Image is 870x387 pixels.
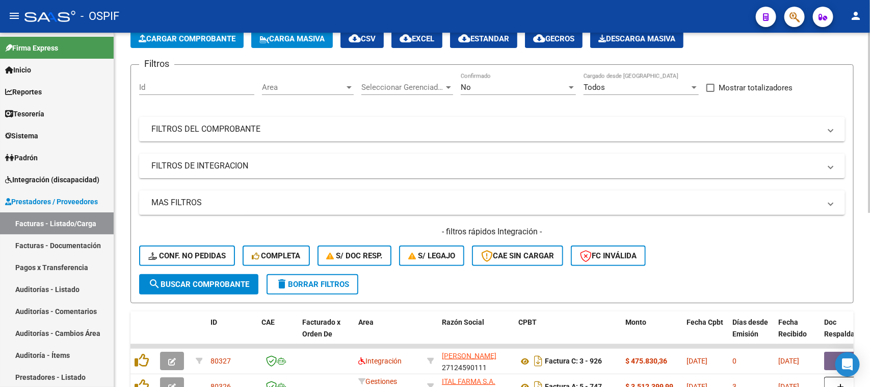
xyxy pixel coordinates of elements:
button: FC Inválida [571,246,646,266]
strong: Factura C: 3 - 926 [545,357,602,366]
span: Conf. no pedidas [148,251,226,260]
span: [DATE] [687,357,707,365]
button: Carga Masiva [251,30,333,48]
span: Firma Express [5,42,58,54]
span: Facturado x Orden De [302,318,340,338]
mat-expansion-panel-header: MAS FILTROS [139,190,845,215]
datatable-header-cell: Facturado x Orden De [298,311,354,356]
mat-icon: cloud_download [458,32,470,44]
datatable-header-cell: Area [354,311,423,356]
button: Descarga Masiva [590,30,683,48]
span: [DATE] [778,357,799,365]
span: [PERSON_NAME] [442,352,496,360]
span: Mostrar totalizadores [719,82,793,94]
button: Borrar Filtros [267,274,358,295]
button: Estandar [450,30,517,48]
span: Fecha Cpbt [687,318,723,326]
span: Carga Masiva [259,34,325,43]
span: FC Inválida [580,251,637,260]
span: Prestadores / Proveedores [5,196,98,207]
datatable-header-cell: Días desde Emisión [728,311,774,356]
span: Inicio [5,64,31,76]
div: Open Intercom Messenger [835,352,860,377]
button: CAE SIN CARGAR [472,246,563,266]
mat-panel-title: MAS FILTROS [151,197,821,208]
datatable-header-cell: ID [206,311,257,356]
span: Razón Social [442,318,484,326]
span: Monto [625,318,646,326]
button: CSV [340,30,384,48]
span: Cargar Comprobante [139,34,235,43]
span: CAE [261,318,275,326]
div: 27124590111 [442,350,510,372]
button: Gecros [525,30,583,48]
span: 80327 [210,357,231,365]
mat-panel-title: FILTROS DEL COMPROBANTE [151,124,821,135]
mat-icon: cloud_download [533,32,545,44]
span: - OSPIF [81,5,119,28]
span: Gecros [533,34,574,43]
button: Buscar Comprobante [139,274,258,295]
strong: $ 475.830,36 [625,357,667,365]
button: EXCEL [391,30,442,48]
mat-expansion-panel-header: FILTROS DE INTEGRACION [139,154,845,178]
mat-expansion-panel-header: FILTROS DEL COMPROBANTE [139,117,845,141]
span: S/ legajo [408,251,455,260]
span: Días desde Emisión [732,318,768,338]
span: Borrar Filtros [276,280,349,289]
span: ID [210,318,217,326]
span: S/ Doc Resp. [327,251,383,260]
span: Seleccionar Gerenciador [361,83,444,92]
datatable-header-cell: Monto [621,311,682,356]
span: No [461,83,471,92]
span: EXCEL [400,34,434,43]
span: Reportes [5,86,42,98]
i: Descargar documento [532,353,545,369]
app-download-masive: Descarga masiva de comprobantes (adjuntos) [590,30,683,48]
mat-icon: person [850,10,862,22]
h4: - filtros rápidos Integración - [139,226,845,237]
datatable-header-cell: Fecha Recibido [774,311,820,356]
span: CSV [349,34,376,43]
span: Todos [584,83,605,92]
span: Integración (discapacidad) [5,174,99,185]
span: Estandar [458,34,509,43]
span: Descarga Masiva [598,34,675,43]
span: CAE SIN CARGAR [481,251,554,260]
span: 0 [732,357,736,365]
span: Area [262,83,345,92]
span: Integración [358,357,402,365]
span: Fecha Recibido [778,318,807,338]
span: Tesorería [5,108,44,119]
datatable-header-cell: Fecha Cpbt [682,311,728,356]
span: Buscar Comprobante [148,280,249,289]
mat-icon: menu [8,10,20,22]
span: Area [358,318,374,326]
mat-icon: cloud_download [400,32,412,44]
span: Padrón [5,152,38,163]
button: S/ legajo [399,246,464,266]
h3: Filtros [139,57,174,71]
mat-icon: delete [276,278,288,290]
button: Cargar Comprobante [130,30,244,48]
button: Completa [243,246,310,266]
datatable-header-cell: CAE [257,311,298,356]
mat-icon: search [148,278,161,290]
button: Conf. no pedidas [139,246,235,266]
span: CPBT [518,318,537,326]
datatable-header-cell: Razón Social [438,311,514,356]
span: Completa [252,251,301,260]
datatable-header-cell: CPBT [514,311,621,356]
span: ITAL FARMA S.A. [442,377,495,385]
span: Sistema [5,130,38,141]
button: S/ Doc Resp. [318,246,392,266]
mat-icon: cloud_download [349,32,361,44]
span: Doc Respaldatoria [824,318,870,338]
mat-panel-title: FILTROS DE INTEGRACION [151,160,821,172]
